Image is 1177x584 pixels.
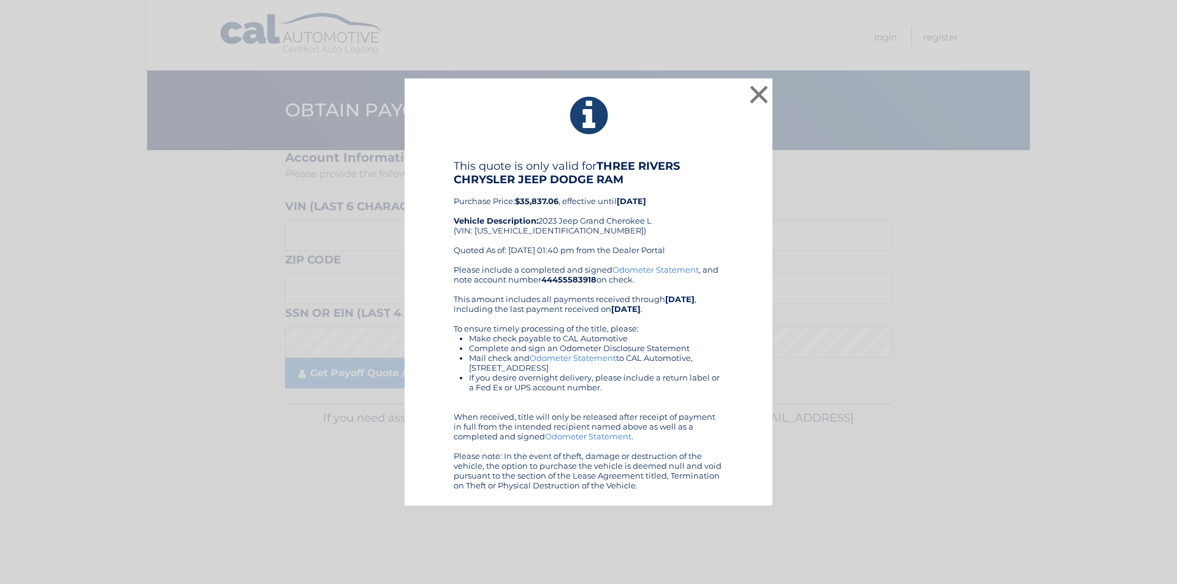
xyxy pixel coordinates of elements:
[454,159,723,265] div: Purchase Price: , effective until 2023 Jeep Grand Cherokee L (VIN: [US_VEHICLE_IDENTIFICATION_NUM...
[469,343,723,353] li: Complete and sign an Odometer Disclosure Statement
[454,159,680,186] b: THREE RIVERS CHRYSLER JEEP DODGE RAM
[515,196,558,206] b: $35,837.06
[469,353,723,373] li: Mail check and to CAL Automotive, [STREET_ADDRESS]
[545,431,631,441] a: Odometer Statement
[454,159,723,186] h4: This quote is only valid for
[469,333,723,343] li: Make check payable to CAL Automotive
[617,196,646,206] b: [DATE]
[541,275,596,284] b: 44455583918
[454,265,723,490] div: Please include a completed and signed , and note account number on check. This amount includes al...
[469,373,723,392] li: If you desire overnight delivery, please include a return label or a Fed Ex or UPS account number.
[454,216,538,226] strong: Vehicle Description:
[747,82,771,107] button: ×
[612,265,699,275] a: Odometer Statement
[665,294,695,304] b: [DATE]
[530,353,616,363] a: Odometer Statement
[611,304,641,314] b: [DATE]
